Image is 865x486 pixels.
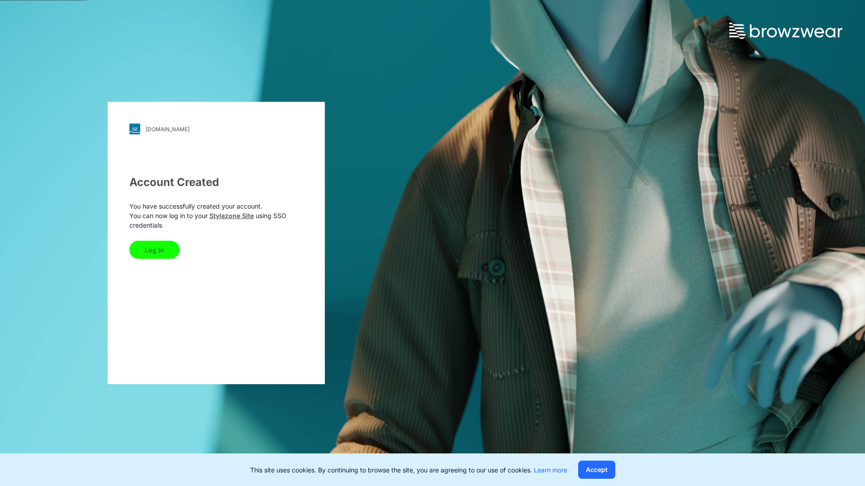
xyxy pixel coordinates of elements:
[250,465,567,475] p: This site uses cookies. By continuing to browse the site, you are agreeing to our use of cookies.
[578,461,615,479] button: Accept
[129,124,303,134] a: [DOMAIN_NAME]
[209,212,254,219] a: Stylezone Site
[129,124,140,134] img: svg+xml;base64,PHN2ZyB3aWR0aD0iMjgiIGhlaWdodD0iMjgiIHZpZXdCb3g9IjAgMCAyOCAyOCIgZmlsbD0ibm9uZSIgeG...
[129,211,303,230] p: You can now log in to your using SSO credentials
[146,126,190,133] div: [DOMAIN_NAME]
[534,466,567,474] a: Learn more
[729,23,842,39] img: browzwear-logo.73288ffb.svg
[129,241,180,259] button: Log In
[129,201,303,211] p: You have successfully created your account.
[129,174,303,191] div: Account Created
